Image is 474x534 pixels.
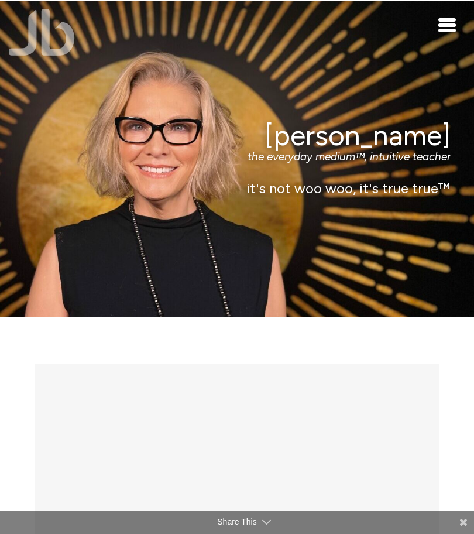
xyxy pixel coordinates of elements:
[439,18,456,32] button: Toggle navigation
[24,150,451,164] p: the everyday medium™, intuitive teacher
[24,180,451,197] p: it's not woo woo, it's true true™
[9,9,75,56] img: Jamie Butler. The Everyday Medium
[24,119,451,150] h1: [PERSON_NAME]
